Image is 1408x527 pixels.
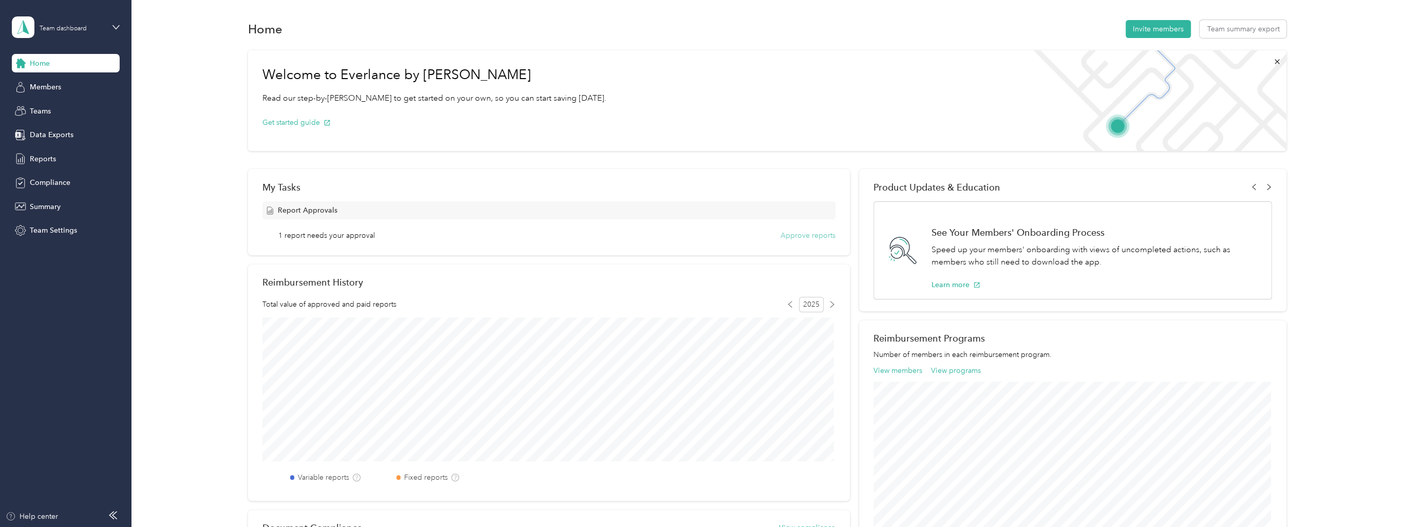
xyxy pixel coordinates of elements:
div: Team dashboard [40,26,87,32]
h1: Home [248,24,282,34]
label: Variable reports [298,472,349,483]
img: Welcome to everlance [1023,50,1286,151]
span: 1 report needs your approval [278,230,375,241]
span: 2025 [799,297,824,312]
p: Read our step-by-[PERSON_NAME] to get started on your own, so you can start saving [DATE]. [262,92,606,105]
h1: Welcome to Everlance by [PERSON_NAME] [262,67,606,83]
button: Learn more [931,279,980,290]
span: Home [30,58,50,69]
span: Data Exports [30,129,73,140]
button: Get started guide [262,117,331,128]
span: Summary [30,201,61,212]
p: Number of members in each reimbursement program. [873,349,1272,360]
h2: Reimbursement Programs [873,333,1272,344]
iframe: Everlance-gr Chat Button Frame [1350,469,1408,527]
span: Product Updates & Education [873,182,1000,193]
span: Total value of approved and paid reports [262,299,396,310]
button: View members [873,365,922,376]
span: Team Settings [30,225,77,236]
button: Team summary export [1200,20,1286,38]
button: View programs [931,365,981,376]
button: Invite members [1126,20,1191,38]
button: Help center [6,511,58,522]
div: My Tasks [262,182,836,193]
span: Teams [30,106,51,117]
button: Approve reports [781,230,835,241]
span: Members [30,82,61,92]
span: Compliance [30,177,70,188]
h1: See Your Members' Onboarding Process [931,227,1261,238]
span: Reports [30,154,56,164]
span: Report Approvals [278,205,337,216]
label: Fixed reports [404,472,448,483]
p: Speed up your members' onboarding with views of uncompleted actions, such as members who still ne... [931,243,1261,269]
h2: Reimbursement History [262,277,363,288]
